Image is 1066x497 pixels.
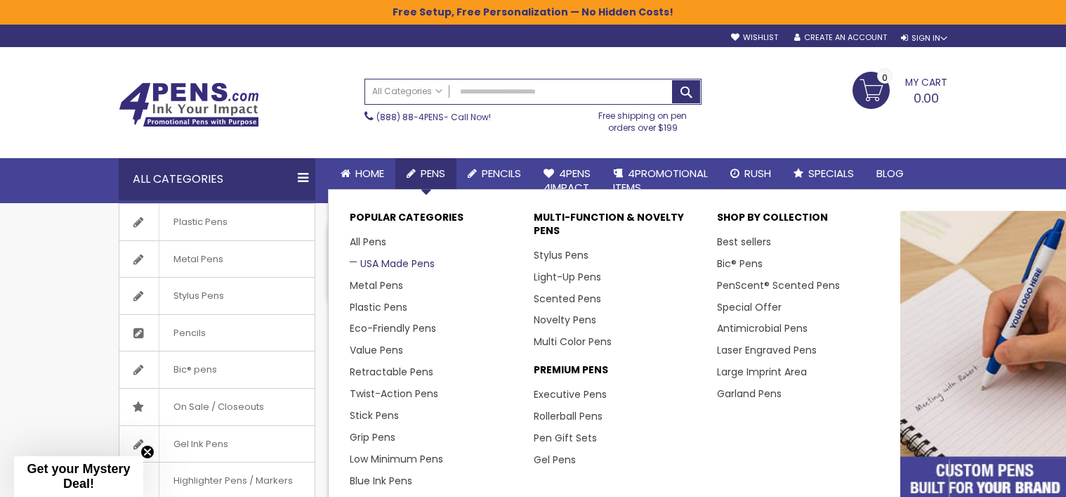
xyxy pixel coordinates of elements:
[119,315,315,351] a: Pencils
[421,166,445,181] span: Pens
[14,456,143,497] div: Get your Mystery Deal!Close teaser
[140,445,154,459] button: Close teaser
[717,257,763,271] a: Bic® Pens
[119,426,315,463] a: Gel Ink Pens
[950,459,1066,497] iframe: Google Customer Reviews
[794,32,887,43] a: Create an Account
[853,72,947,107] a: 0.00 0
[350,235,386,249] a: All Pens
[717,300,782,314] a: Special Offer
[534,335,612,349] a: Multi Color Pens
[159,204,242,240] span: Plastic Pens
[395,158,456,189] a: Pens
[534,313,596,327] a: Novelty Pens
[744,166,771,181] span: Rush
[717,321,808,335] a: Antimicrobial Pens
[350,211,519,231] p: Popular Categories
[350,408,399,422] a: Stick Pens
[119,389,315,425] a: On Sale / Closeouts
[119,158,315,200] div: All Categories
[119,82,259,127] img: 4Pens Custom Pens and Promotional Products
[534,292,601,306] a: Scented Pens
[119,278,315,314] a: Stylus Pens
[119,351,315,388] a: Bic® pens
[350,343,403,357] a: Value Pens
[350,365,433,379] a: Retractable Pens
[159,278,238,314] span: Stylus Pens
[456,158,532,189] a: Pencils
[731,32,778,43] a: Wishlist
[534,248,588,262] a: Stylus Pens
[350,387,438,401] a: Twist-Action Pens
[717,365,807,379] a: Large Imprint Area
[329,158,395,189] a: Home
[717,235,771,249] a: Best sellers
[350,257,435,271] a: USA Made Pens
[350,321,436,335] a: Eco-Friendly Pens
[544,166,591,195] span: 4Pens 4impact
[350,300,407,314] a: Plastic Pens
[365,79,449,103] a: All Categories
[534,363,703,384] p: Premium Pens
[865,158,915,189] a: Blog
[534,453,576,467] a: Gel Pens
[719,158,782,189] a: Rush
[717,343,817,357] a: Laser Engraved Pens
[534,409,603,423] a: Rollerball Pens
[27,462,130,491] span: Get your Mystery Deal!
[350,474,412,488] a: Blue Ink Pens
[534,270,601,284] a: Light-Up Pens
[159,241,237,278] span: Metal Pens
[355,166,384,181] span: Home
[350,452,443,466] a: Low Minimum Pens
[613,166,708,195] span: 4PROMOTIONAL ITEMS
[602,158,719,204] a: 4PROMOTIONALITEMS
[914,89,939,107] span: 0.00
[119,241,315,278] a: Metal Pens
[372,86,442,97] span: All Categories
[534,387,607,401] a: Executive Pens
[376,111,491,123] span: - Call Now!
[782,158,865,189] a: Specials
[350,430,395,444] a: Grip Pens
[717,387,782,401] a: Garland Pens
[532,158,602,204] a: 4Pens4impact
[808,166,854,181] span: Specials
[534,431,597,445] a: Pen Gift Sets
[159,426,242,463] span: Gel Ink Pens
[482,166,521,181] span: Pencils
[159,351,231,388] span: Bic® pens
[350,278,403,292] a: Metal Pens
[534,211,703,245] p: Multi-Function & Novelty Pens
[159,389,278,425] span: On Sale / Closeouts
[901,33,947,44] div: Sign In
[717,211,886,231] p: Shop By Collection
[717,278,840,292] a: PenScent® Scented Pens
[119,204,315,240] a: Plastic Pens
[584,105,702,133] div: Free shipping on pen orders over $199
[376,111,444,123] a: (888) 88-4PENS
[882,71,888,84] span: 0
[876,166,904,181] span: Blog
[159,315,220,351] span: Pencils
